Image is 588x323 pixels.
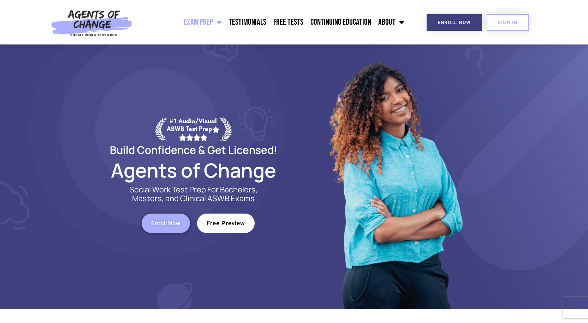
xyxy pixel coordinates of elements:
[438,20,471,25] span: Enroll Now
[498,20,518,25] span: SIGN IN
[167,117,220,141] div: #1 Audio/Visual ASWB Test Prep
[270,13,307,31] a: Free Tests
[136,13,408,31] nav: Menu
[487,14,529,31] a: SIGN IN
[197,214,255,233] a: Free Preview
[207,220,245,226] span: Free Preview
[151,220,180,226] span: Enroll Now
[307,13,375,31] a: Continuing Education
[427,14,482,31] a: Enroll Now
[180,13,225,31] a: Exam Prep
[225,13,270,31] a: Testimonials
[93,162,294,178] h2: Agents of Change
[142,214,190,233] a: Enroll Now
[324,44,465,309] img: Website Image 1 (1)
[121,185,266,203] p: Social Work Test Prep For Bachelors, Masters, and Clinical ASWB Exams
[375,13,408,31] a: About
[93,145,294,155] h2: Build Confidence & Get Licensed!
